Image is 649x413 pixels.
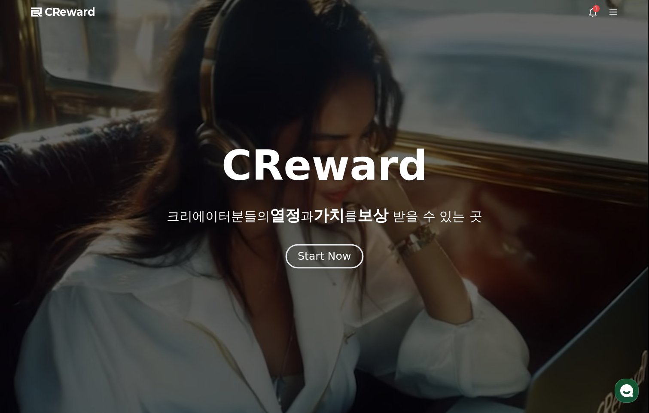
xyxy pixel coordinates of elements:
[57,272,111,294] a: 대화
[31,5,95,19] a: CReward
[286,244,363,269] button: Start Now
[27,285,32,292] span: 홈
[133,285,143,292] span: 설정
[167,207,482,224] p: 크리에이터분들의 과 를 받을 수 있는 곳
[222,145,427,186] h1: CReward
[79,285,89,292] span: 대화
[314,206,344,224] span: 가치
[270,206,301,224] span: 열정
[588,7,598,17] a: 1
[593,5,600,12] div: 1
[111,272,165,294] a: 설정
[357,206,388,224] span: 보상
[45,5,95,19] span: CReward
[3,272,57,294] a: 홈
[287,253,362,261] a: Start Now
[298,249,351,264] div: Start Now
